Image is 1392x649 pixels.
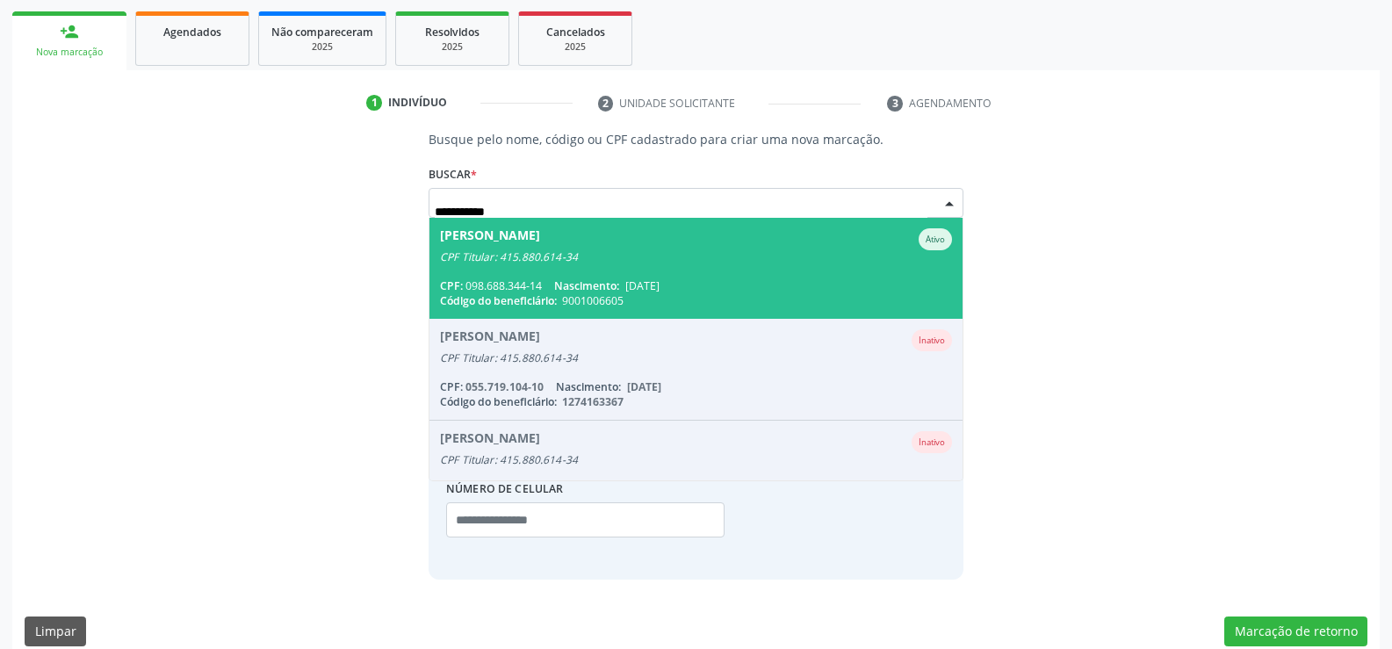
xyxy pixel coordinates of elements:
[440,250,952,264] div: CPF Titular: 415.880.614-34
[388,95,447,111] div: Indivíduo
[25,617,86,646] button: Limpar
[60,22,79,41] div: person_add
[271,25,373,40] span: Não compareceram
[926,234,945,245] small: Ativo
[271,40,373,54] div: 2025
[366,95,382,111] div: 1
[1224,617,1367,646] button: Marcação de retorno
[562,293,624,308] span: 9001006605
[554,278,619,293] span: Nascimento:
[429,130,963,148] p: Busque pelo nome, código ou CPF cadastrado para criar uma nova marcação.
[531,40,619,54] div: 2025
[440,293,557,308] span: Código do beneficiário:
[440,278,463,293] span: CPF:
[440,228,540,250] div: [PERSON_NAME]
[446,475,564,502] label: Número de celular
[408,40,496,54] div: 2025
[429,161,477,188] label: Buscar
[425,25,480,40] span: Resolvidos
[625,278,660,293] span: [DATE]
[25,46,114,59] div: Nova marcação
[546,25,605,40] span: Cancelados
[163,25,221,40] span: Agendados
[440,278,952,293] div: 098.688.344-14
